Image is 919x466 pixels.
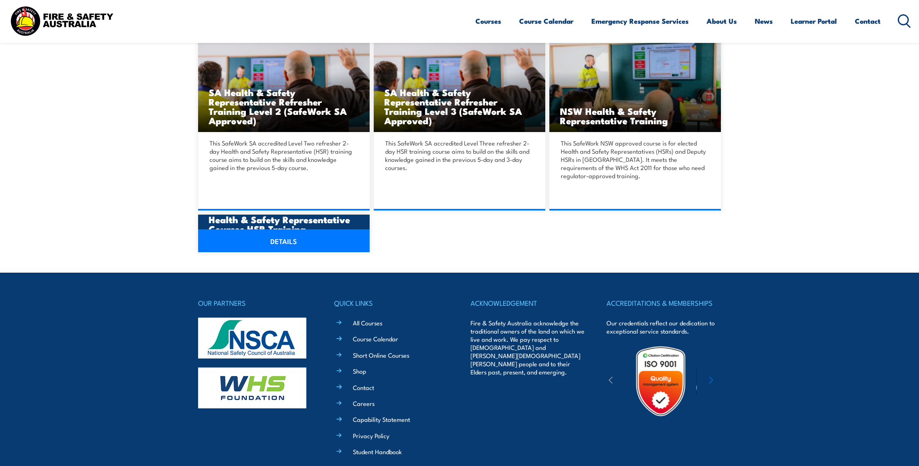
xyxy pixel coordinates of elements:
a: About Us [707,10,737,32]
img: ewpa-logo [696,367,767,395]
img: nsca-logo-footer [198,318,306,358]
img: SA Health & Safety Representative Initial 5 Day Training (SafeWork SA Approved) [198,36,370,132]
a: SA Health & Safety Representative Refresher Training Level 3 (SafeWork SA Approved) [374,36,545,132]
p: Our credentials reflect our dedication to exceptional service standards. [607,319,721,335]
h3: SA Health & Safety Representative Refresher Training Level 3 (SafeWork SA Approved) [384,87,535,125]
img: SA Health & Safety Representative Initial 5 Day Training (SafeWork SA Approved) [374,36,545,132]
img: NSW Health & Safety Representative Refresher Training [549,36,721,132]
a: SA Health & Safety Representative Refresher Training Level 2 (SafeWork SA Approved) [198,36,370,132]
a: Student Handbook [353,447,402,456]
a: Contact [353,383,374,392]
a: NSW Health & Safety Representative Training [549,36,721,132]
h4: ACCREDITATIONS & MEMBERSHIPS [607,297,721,309]
p: This SafeWork SA accredited Level Three refresher 2-day HSR training course aims to build on the ... [385,139,531,172]
a: Courses [475,10,501,32]
img: Untitled design (19) [625,345,696,417]
a: Careers [353,399,375,408]
h3: Health & Safety Representative Courses HSR Training [209,215,359,233]
a: Capability Statement [353,415,410,423]
h4: QUICK LINKS [334,297,448,309]
a: Course Calendar [353,334,398,343]
a: News [755,10,773,32]
a: DETAILS [198,229,370,252]
a: Privacy Policy [353,431,389,440]
h4: OUR PARTNERS [198,297,312,309]
a: Contact [855,10,881,32]
a: All Courses [353,318,382,327]
a: Course Calendar [519,10,573,32]
a: Emergency Response Services [591,10,689,32]
a: Shop [353,367,366,375]
h4: ACKNOWLEDGEMENT [471,297,585,309]
p: Fire & Safety Australia acknowledge the traditional owners of the land on which we live and work.... [471,319,585,376]
p: This SafeWork SA accredited Level Two refresher 2-day Health and Safety Representative (HSR) trai... [210,139,356,172]
p: This SafeWork NSW approved course is for elected Health and Safety Representatives (HSRs) and Dep... [561,139,707,180]
a: Short Online Courses [353,351,409,359]
img: whs-logo-footer [198,367,306,408]
a: Learner Portal [791,10,837,32]
h3: NSW Health & Safety Representative Training [560,106,710,125]
h3: SA Health & Safety Representative Refresher Training Level 2 (SafeWork SA Approved) [209,87,359,125]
